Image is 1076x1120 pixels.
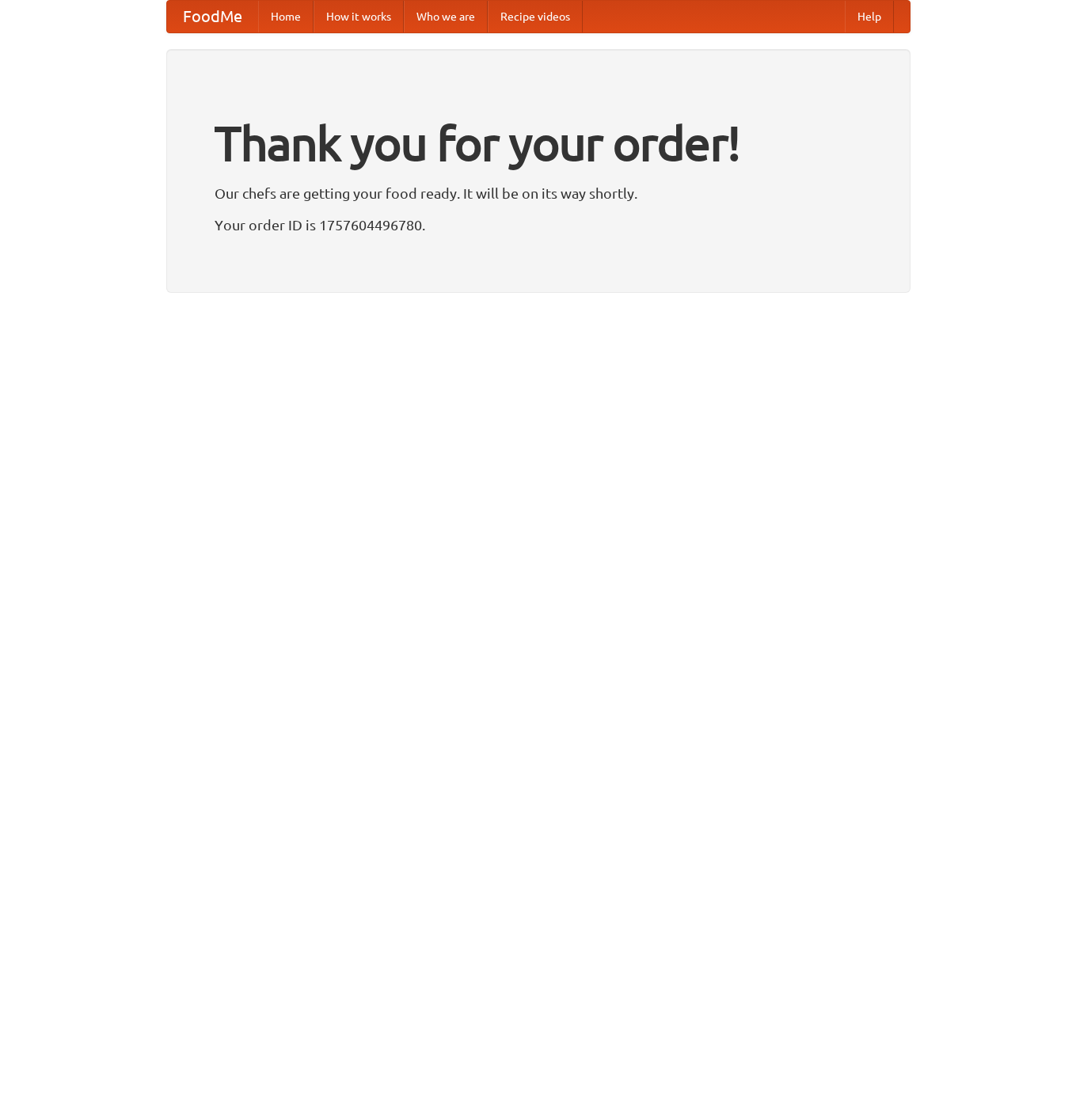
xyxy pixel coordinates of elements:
a: How it works [314,1,404,32]
h1: Thank you for your order! [215,105,862,181]
a: Home [258,1,314,32]
a: Who we are [404,1,488,32]
a: FoodMe [167,1,258,32]
a: Recipe videos [488,1,583,32]
p: Our chefs are getting your food ready. It will be on its way shortly. [215,181,862,205]
a: Help [845,1,894,32]
p: Your order ID is 1757604496780. [215,213,862,237]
